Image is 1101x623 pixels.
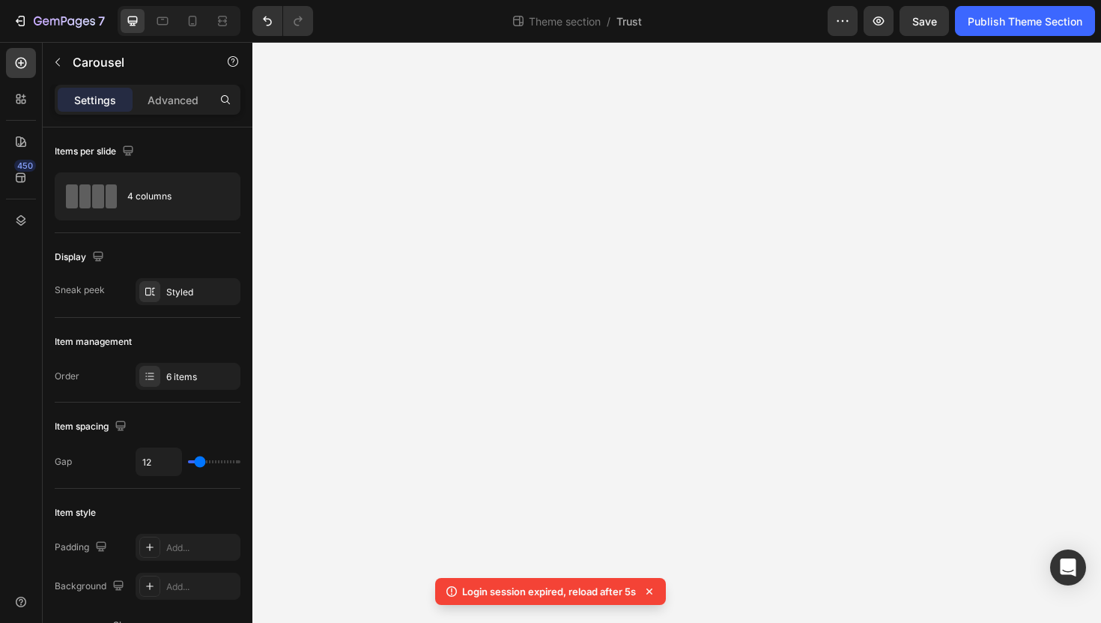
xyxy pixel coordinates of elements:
div: 450 [14,160,36,172]
span: Theme section [526,13,604,29]
div: Gap [55,455,72,469]
span: / [607,13,610,29]
p: Settings [74,92,116,108]
button: 7 [6,6,112,36]
input: Auto [136,448,181,475]
button: Publish Theme Section [955,6,1095,36]
div: Styled [166,286,237,299]
p: Advanced [148,92,198,108]
div: Add... [166,541,237,555]
div: Display [55,247,107,268]
span: Save [912,15,937,28]
div: Background [55,577,127,597]
div: Undo/Redo [252,6,313,36]
div: Order [55,370,79,383]
div: Items per slide [55,142,137,162]
iframe: Design area [252,42,1101,623]
div: 4 columns [127,179,219,214]
div: Add... [166,580,237,594]
div: Publish Theme Section [968,13,1082,29]
p: Carousel [73,53,200,71]
div: Item management [55,335,132,349]
div: Item spacing [55,417,130,437]
p: Login session expired, reload after 5s [462,584,636,599]
div: Open Intercom Messenger [1050,550,1086,586]
div: 6 items [166,370,237,384]
button: Save [900,6,949,36]
span: Trust [616,13,642,29]
p: 7 [98,12,105,30]
div: Sneak peek [55,283,105,297]
div: Padding [55,538,110,558]
div: Item style [55,506,96,520]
